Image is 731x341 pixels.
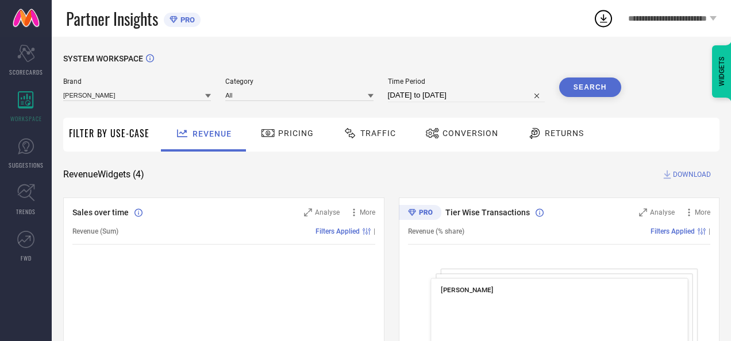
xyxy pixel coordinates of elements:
span: Conversion [443,129,498,138]
span: Filter By Use-Case [69,126,149,140]
span: | [709,227,710,235]
span: Tier Wise Transactions [445,208,530,217]
span: Revenue Widgets ( 4 ) [63,169,144,180]
span: More [360,208,375,216]
input: Select time period [388,88,545,102]
span: [PERSON_NAME] [441,286,493,294]
span: Returns [545,129,584,138]
span: Time Period [388,77,545,86]
span: Filters Applied [651,227,695,235]
button: Search [559,77,621,97]
svg: Zoom [304,208,312,216]
span: Revenue [193,129,232,138]
span: Analyse [315,208,340,216]
span: Analyse [650,208,675,216]
span: DOWNLOAD [673,169,711,180]
span: FWD [21,254,32,262]
span: Revenue (% share) [408,227,464,235]
div: Open download list [593,8,614,29]
span: Brand [63,77,211,86]
svg: Zoom [639,208,647,216]
span: Revenue (Sum) [72,227,118,235]
span: Filters Applied [316,227,360,235]
span: SUGGESTIONS [9,161,44,169]
span: WORKSPACE [10,114,42,123]
span: PRO [178,15,195,24]
span: Pricing [278,129,314,138]
span: Sales over time [72,208,129,217]
span: Traffic [360,129,396,138]
span: | [374,227,375,235]
div: Premium [399,205,441,222]
span: SCORECARDS [9,68,43,76]
span: More [695,208,710,216]
span: Partner Insights [66,7,158,30]
span: SYSTEM WORKSPACE [63,54,143,63]
span: TRENDS [16,207,36,216]
span: Category [225,77,373,86]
